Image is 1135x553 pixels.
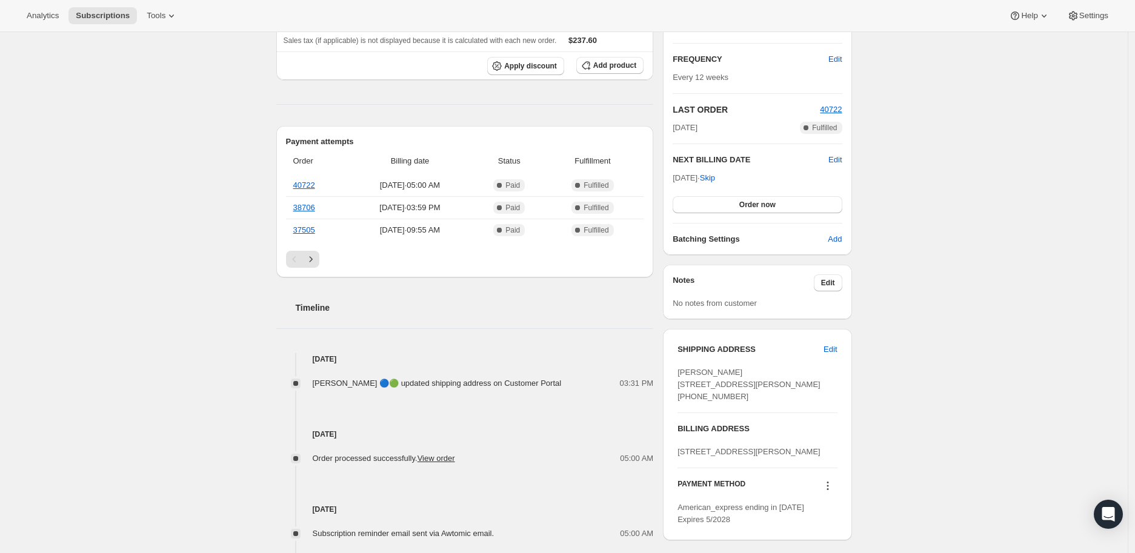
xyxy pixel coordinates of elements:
span: 03:31 PM [620,377,654,389]
span: [DATE] · 09:55 AM [350,224,470,236]
button: Settings [1060,7,1116,24]
a: 40722 [293,180,315,190]
span: Fulfilled [584,203,608,213]
h2: FREQUENCY [673,53,828,65]
h6: Batching Settings [673,233,828,245]
span: 05:00 AM [620,528,653,540]
span: $237.60 [568,36,597,45]
span: [DATE] · 03:59 PM [350,202,470,214]
button: Skip [693,168,722,188]
span: Subscription reminder email sent via Awtomic email. [313,529,494,538]
h4: [DATE] [276,353,654,365]
span: Help [1021,11,1037,21]
button: Add product [576,57,644,74]
span: American_express ending in [DATE] Expires 5/2028 [677,503,804,524]
span: Order now [739,200,776,210]
button: Edit [821,50,849,69]
span: Apply discount [504,61,557,71]
span: Add [828,233,842,245]
span: Billing date [350,155,470,167]
a: 40722 [820,105,842,114]
button: Add [820,230,849,249]
h3: PAYMENT METHOD [677,479,745,495]
span: [PERSON_NAME] [STREET_ADDRESS][PERSON_NAME] [PHONE_NUMBER] [677,368,820,401]
h2: Timeline [296,302,654,314]
th: Order [286,148,347,174]
h4: [DATE] [276,428,654,440]
span: [PERSON_NAME] 🔵🟢 updated shipping address on Customer Portal [313,379,562,388]
h2: LAST ORDER [673,104,820,116]
span: Edit [828,53,842,65]
span: Settings [1079,11,1108,21]
span: Status [477,155,542,167]
button: Edit [828,154,842,166]
button: Edit [816,340,844,359]
span: 05:00 AM [620,452,653,465]
span: Fulfilled [812,123,837,133]
span: Fulfillment [549,155,636,167]
h3: Notes [673,274,814,291]
button: Next [302,251,319,268]
span: Skip [700,172,715,184]
span: Order processed successfully. [313,454,455,463]
h3: BILLING ADDRESS [677,423,837,435]
button: Order now [673,196,842,213]
h2: NEXT BILLING DATE [673,154,828,166]
span: [DATE] · 05:00 AM [350,179,470,191]
h3: SHIPPING ADDRESS [677,343,824,356]
span: [STREET_ADDRESS][PERSON_NAME] [677,447,820,456]
span: Sales tax (if applicable) is not displayed because it is calculated with each new order. [284,36,557,45]
span: Tools [147,11,165,21]
h4: [DATE] [276,503,654,515]
span: [DATE] · [673,173,715,182]
button: Apply discount [487,57,564,75]
span: Analytics [27,11,59,21]
h2: Payment attempts [286,136,644,148]
span: [DATE] [673,122,697,134]
span: Edit [821,278,835,288]
span: Paid [505,225,520,235]
div: Open Intercom Messenger [1094,500,1123,529]
button: Help [1002,7,1057,24]
span: No notes from customer [673,299,757,308]
span: Paid [505,203,520,213]
a: 37505 [293,225,315,234]
button: Analytics [19,7,66,24]
a: 38706 [293,203,315,212]
span: Paid [505,180,520,190]
span: Subscriptions [76,11,130,21]
a: View order [418,454,455,463]
button: Subscriptions [68,7,137,24]
span: Fulfilled [584,180,608,190]
nav: Pagination [286,251,644,268]
span: Fulfilled [584,225,608,235]
span: Add product [593,61,636,70]
span: Every 12 weeks [673,73,728,82]
button: Tools [139,7,185,24]
button: 40722 [820,104,842,116]
button: Edit [814,274,842,291]
span: Edit [824,343,837,356]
